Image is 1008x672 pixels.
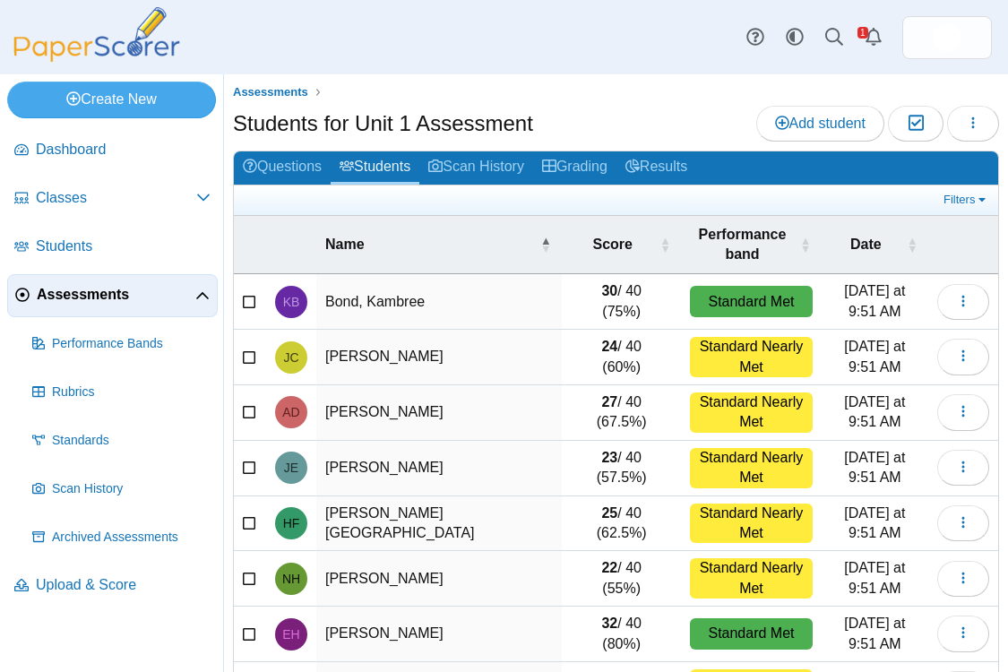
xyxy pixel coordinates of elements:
[283,296,300,308] span: Kambree Bond
[562,496,681,552] td: / 40 (62.5%)
[844,450,905,485] time: Aug 25, 2025 at 9:51 AM
[25,419,218,462] a: Standards
[37,285,195,305] span: Assessments
[25,516,218,559] a: Archived Assessments
[234,151,331,185] a: Questions
[7,274,218,317] a: Assessments
[283,351,298,364] span: Jacob Corbin
[844,394,905,429] time: Aug 25, 2025 at 9:51 AM
[844,283,905,318] time: Aug 25, 2025 at 9:51 AM
[52,529,211,547] span: Archived Assessments
[52,480,211,498] span: Scan History
[7,177,218,220] a: Classes
[756,106,884,142] a: Add student
[283,517,300,530] span: Harlow Fowler
[7,129,218,172] a: Dashboard
[690,448,812,488] div: Standard Nearly Met
[331,151,419,185] a: Students
[844,505,905,540] time: Aug 25, 2025 at 9:51 AM
[316,274,562,330] td: Bond, Kambree
[316,496,562,552] td: [PERSON_NAME][GEOGRAPHIC_DATA]
[25,468,218,511] a: Scan History
[52,383,211,401] span: Rubrics
[850,237,882,252] span: Date
[690,618,812,650] div: Standard Met
[601,560,617,575] b: 22
[316,385,562,441] td: [PERSON_NAME]
[7,49,186,65] a: PaperScorer
[25,371,218,414] a: Rubrics
[36,140,211,159] span: Dashboard
[36,575,211,595] span: Upload & Score
[690,392,812,433] div: Standard Nearly Met
[52,432,211,450] span: Standards
[233,85,308,99] span: Assessments
[540,216,551,274] span: Name : Activate to invert sorting
[601,505,617,521] b: 25
[316,441,562,496] td: [PERSON_NAME]
[933,23,961,52] span: Casey Shaffer
[562,607,681,662] td: / 40 (80%)
[233,108,533,139] h1: Students for Unit 1 Assessment
[36,237,211,256] span: Students
[228,82,313,104] a: Assessments
[7,564,218,607] a: Upload & Score
[933,23,961,52] img: ps.08Dk8HiHb5BR1L0X
[419,151,533,185] a: Scan History
[844,616,905,650] time: Aug 25, 2025 at 9:51 AM
[52,335,211,353] span: Performance Bands
[325,237,365,252] span: Name
[36,188,196,208] span: Classes
[690,286,812,317] div: Standard Met
[562,551,681,607] td: / 40 (55%)
[592,237,632,252] span: Score
[562,441,681,496] td: / 40 (57.5%)
[533,151,616,185] a: Grading
[775,116,866,131] span: Add student
[601,616,617,631] b: 32
[854,18,893,57] a: Alerts
[939,191,994,209] a: Filters
[601,394,617,409] b: 27
[690,504,812,544] div: Standard Nearly Met
[800,216,811,274] span: Performance band : Activate to sort
[316,551,562,607] td: [PERSON_NAME]
[601,339,617,354] b: 24
[690,337,812,377] div: Standard Nearly Met
[25,323,218,366] a: Performance Bands
[282,628,299,641] span: Elaine Heywood
[902,16,992,59] a: ps.08Dk8HiHb5BR1L0X
[616,151,696,185] a: Results
[562,385,681,441] td: / 40 (67.5%)
[844,339,905,374] time: Aug 25, 2025 at 9:51 AM
[907,216,918,274] span: Date : Activate to sort
[699,227,787,262] span: Performance band
[601,450,617,465] b: 23
[316,607,562,662] td: [PERSON_NAME]
[282,406,299,418] span: Addison Dompier
[284,461,298,474] span: Jovie Edmunds
[562,274,681,330] td: / 40 (75%)
[690,558,812,599] div: Standard Nearly Met
[316,330,562,385] td: [PERSON_NAME]
[7,7,186,62] img: PaperScorer
[601,283,617,298] b: 30
[7,82,216,117] a: Create New
[562,330,681,385] td: / 40 (60%)
[659,216,670,274] span: Score : Activate to sort
[282,573,300,585] span: Nathan Hale
[844,560,905,595] time: Aug 25, 2025 at 9:51 AM
[7,226,218,269] a: Students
